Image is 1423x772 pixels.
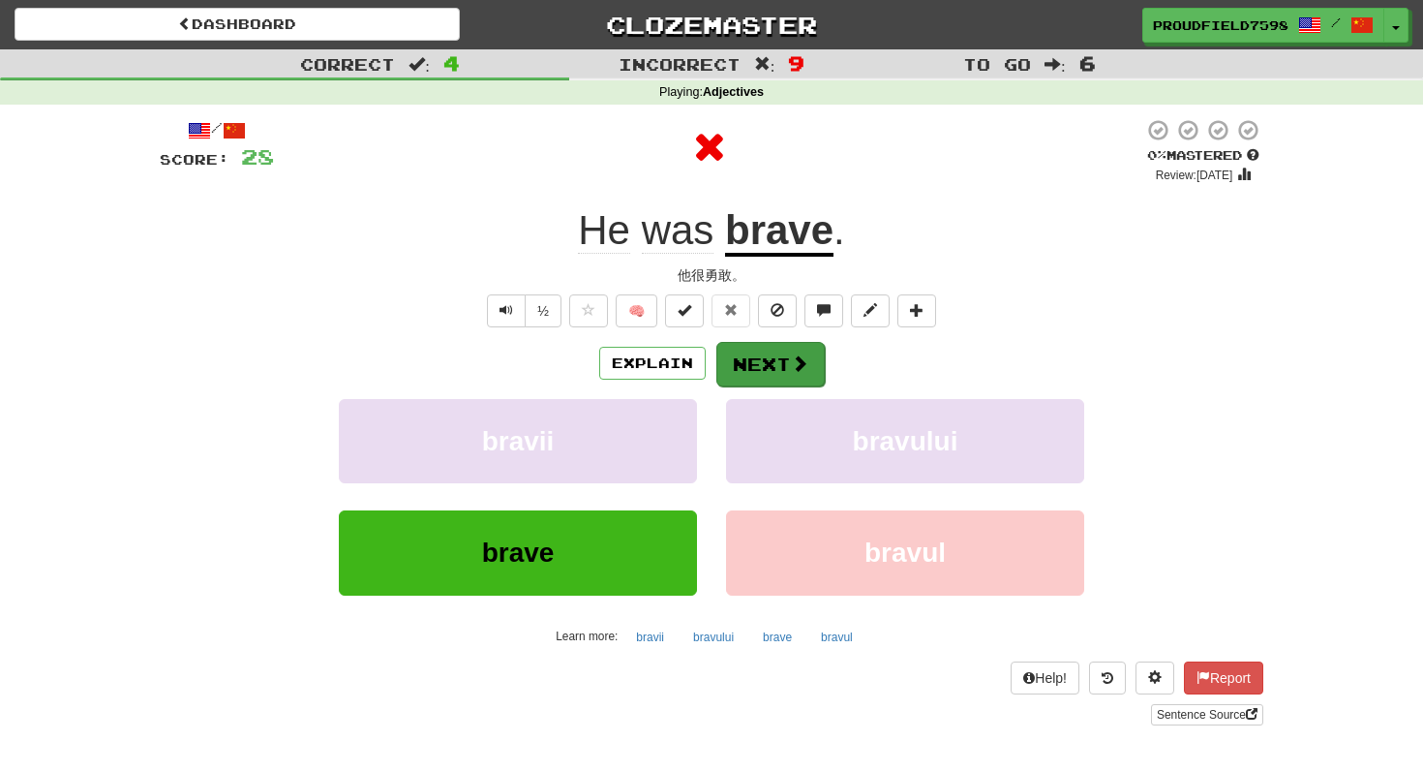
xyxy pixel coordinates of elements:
span: bravii [482,426,555,456]
span: : [1045,56,1066,73]
button: Reset to 0% Mastered (alt+r) [711,294,750,327]
span: 28 [241,144,274,169]
div: / [160,118,274,142]
span: 4 [443,51,460,75]
span: To go [963,54,1031,74]
div: 他很勇敢。 [160,265,1263,285]
span: : [409,56,430,73]
button: ½ [525,294,561,327]
span: 0 % [1147,147,1166,163]
button: Discuss sentence (alt+u) [804,294,843,327]
div: Mastered [1143,147,1263,165]
div: Text-to-speech controls [483,294,561,327]
button: bravului [682,623,744,652]
button: brave [339,510,697,595]
button: bravii [625,623,675,652]
button: Explain [599,347,706,380]
span: bravul [864,538,946,568]
span: . [833,207,845,253]
button: Edit sentence (alt+d) [851,294,890,327]
span: was [642,207,714,254]
span: Score: [160,151,229,168]
a: Sentence Source [1151,704,1263,726]
button: bravului [726,399,1084,483]
button: Report [1184,662,1263,695]
button: Help! [1011,662,1079,695]
span: brave [482,538,555,568]
button: Set this sentence to 100% Mastered (alt+m) [665,294,704,327]
strong: Adjectives [703,85,764,99]
button: 🧠 [616,294,657,327]
a: Dashboard [15,8,460,41]
button: bravul [810,623,863,652]
span: Correct [300,54,395,74]
span: 6 [1079,51,1096,75]
span: bravului [853,426,958,456]
span: : [754,56,775,73]
span: He [578,207,630,254]
span: 9 [788,51,804,75]
button: bravul [726,510,1084,595]
button: Ignore sentence (alt+i) [758,294,797,327]
a: ProudField7598 / [1142,8,1384,43]
button: Round history (alt+y) [1089,662,1126,695]
span: / [1331,15,1341,29]
u: brave [725,207,833,257]
button: Favorite sentence (alt+f) [569,294,608,327]
button: Next [716,342,825,386]
span: Incorrect [619,54,741,74]
small: Review: [DATE] [1156,169,1233,182]
a: Clozemaster [489,8,934,42]
span: ProudField7598 [1153,16,1288,34]
button: bravii [339,399,697,483]
button: Add to collection (alt+a) [897,294,936,327]
button: Play sentence audio (ctl+space) [487,294,526,327]
small: Learn more: [556,630,618,643]
button: brave [752,623,802,652]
